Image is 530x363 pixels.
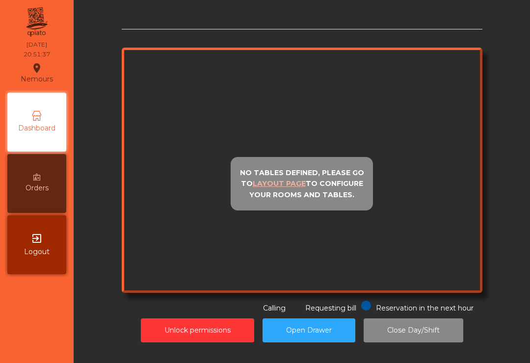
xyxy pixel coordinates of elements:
[26,183,49,193] span: Orders
[21,61,53,85] div: Nemours
[25,5,49,39] img: qpiato
[31,62,43,74] i: location_on
[141,318,254,342] button: Unlock permissions
[305,304,356,312] span: Requesting bill
[26,40,47,49] div: [DATE]
[253,179,306,188] u: layout page
[263,318,355,342] button: Open Drawer
[364,318,463,342] button: Close Day/Shift
[24,247,50,257] span: Logout
[31,233,43,244] i: exit_to_app
[18,123,55,133] span: Dashboard
[263,304,286,312] span: Calling
[376,304,474,312] span: Reservation in the next hour
[24,50,50,59] div: 20:51:37
[235,167,369,201] p: No tables defined, please go to to configure your rooms and tables.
